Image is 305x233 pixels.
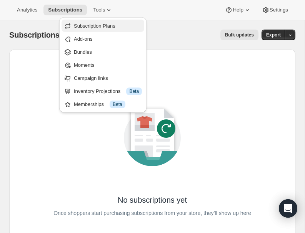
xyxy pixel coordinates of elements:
[74,101,142,108] div: Memberships
[279,199,297,218] div: Open Intercom Messenger
[262,30,285,40] button: Export
[257,5,293,15] button: Settings
[74,62,94,68] span: Moments
[9,31,60,39] span: Subscriptions
[266,32,281,38] span: Export
[53,208,251,218] p: Once shoppers start purchasing subscriptions from your store, they’ll show up here
[62,98,144,110] button: Memberships
[220,5,255,15] button: Help
[118,195,187,205] p: No subscriptions yet
[113,101,122,107] span: Beta
[62,20,144,32] button: Subscription Plans
[74,49,92,55] span: Bundles
[12,5,42,15] button: Analytics
[129,88,139,94] span: Beta
[74,36,92,42] span: Add-ons
[225,32,254,38] span: Bulk updates
[220,30,258,40] button: Bulk updates
[88,5,117,15] button: Tools
[62,33,144,45] button: Add-ons
[17,7,37,13] span: Analytics
[93,7,105,13] span: Tools
[74,88,142,95] div: Inventory Projections
[270,7,288,13] span: Settings
[62,72,144,84] button: Campaign links
[43,5,87,15] button: Subscriptions
[233,7,243,13] span: Help
[62,59,144,71] button: Moments
[48,7,82,13] span: Subscriptions
[62,85,144,97] button: Inventory Projections
[74,75,108,81] span: Campaign links
[74,23,115,29] span: Subscription Plans
[62,46,144,58] button: Bundles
